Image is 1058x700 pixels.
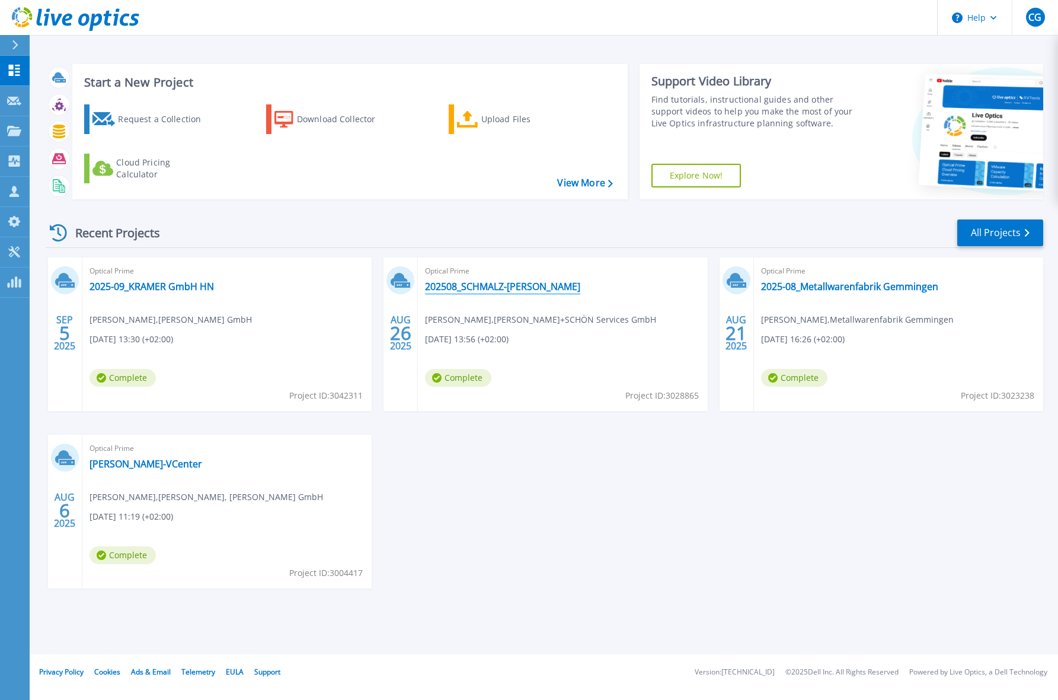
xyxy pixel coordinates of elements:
a: Privacy Policy [39,667,84,677]
span: Project ID: 3004417 [289,567,363,580]
span: Optical Prime [425,265,700,278]
div: Download Collector [297,107,392,131]
a: Explore Now! [651,164,741,187]
li: Powered by Live Optics, a Dell Technology [909,669,1047,676]
span: Complete [425,369,491,387]
span: Complete [761,369,827,387]
span: 6 [59,505,70,516]
a: Upload Files [449,104,581,134]
span: CG [1028,12,1041,22]
span: 26 [390,328,411,338]
a: EULA [226,667,244,677]
div: AUG 2025 [53,489,76,532]
span: Complete [90,369,156,387]
span: [DATE] 13:30 (+02:00) [90,333,173,346]
div: Request a Collection [118,107,213,131]
a: Cloud Pricing Calculator [84,154,216,183]
span: [DATE] 11:19 (+02:00) [90,510,173,523]
span: [PERSON_NAME] , Metallwarenfabrik Gemmingen [761,313,954,326]
div: AUG 2025 [389,311,412,355]
span: Optical Prime [761,265,1036,278]
a: Cookies [94,667,120,677]
span: 21 [725,328,747,338]
div: Recent Projects [46,218,176,247]
span: Project ID: 3042311 [289,389,363,402]
span: Project ID: 3023238 [961,389,1034,402]
a: [PERSON_NAME]-VCenter [90,458,202,470]
div: Cloud Pricing Calculator [116,157,211,180]
a: Ads & Email [131,667,171,677]
div: AUG 2025 [725,311,747,355]
div: Upload Files [481,107,576,131]
span: Project ID: 3028865 [625,389,699,402]
span: Complete [90,546,156,564]
span: [PERSON_NAME] , [PERSON_NAME] GmbH [90,313,252,326]
a: 202508_SCHMALZ-[PERSON_NAME] [425,281,580,292]
a: 2025-08_Metallwarenfabrik Gemmingen [761,281,938,292]
div: Support Video Library [651,74,856,89]
span: [DATE] 13:56 (+02:00) [425,333,509,346]
span: Optical Prime [90,442,365,455]
div: Find tutorials, instructional guides and other support videos to help you make the most of your L... [651,94,856,129]
a: Telemetry [181,667,215,677]
li: Version: [TECHNICAL_ID] [695,669,775,676]
span: [PERSON_NAME] , [PERSON_NAME]+SCHÖN Services GmbH [425,313,656,326]
a: 2025-09_KRAMER GmbH HN [90,281,214,292]
a: View More [557,177,612,189]
span: 5 [59,328,70,338]
a: Download Collector [266,104,398,134]
li: © 2025 Dell Inc. All Rights Reserved [785,669,899,676]
div: SEP 2025 [53,311,76,355]
h3: Start a New Project [84,76,612,89]
a: Request a Collection [84,104,216,134]
span: Optical Prime [90,265,365,278]
a: All Projects [957,219,1043,246]
span: [DATE] 16:26 (+02:00) [761,333,845,346]
a: Support [254,667,280,677]
span: [PERSON_NAME] , [PERSON_NAME], [PERSON_NAME] GmbH [90,491,323,504]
